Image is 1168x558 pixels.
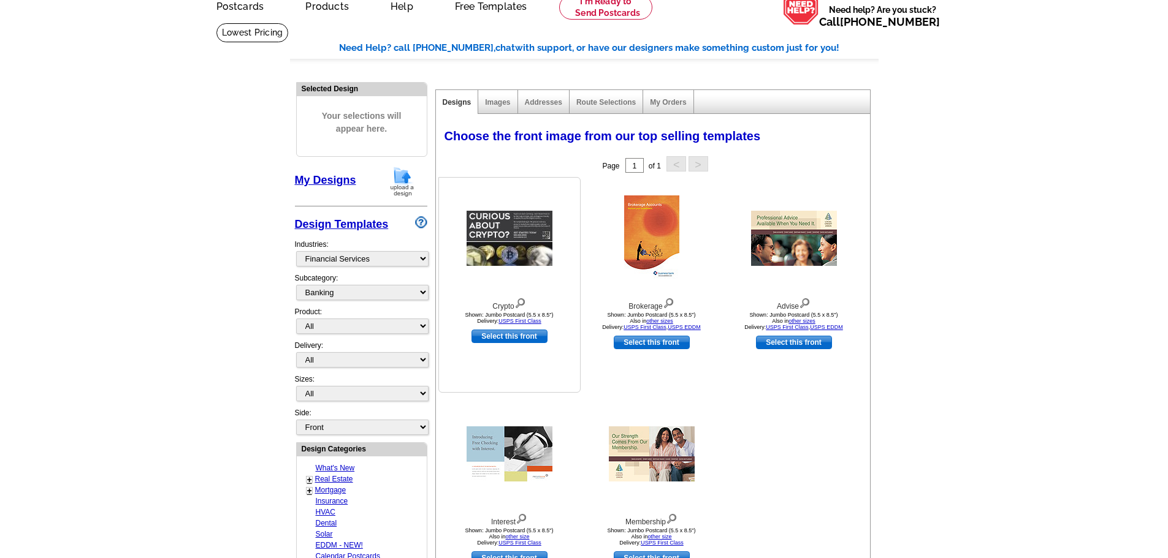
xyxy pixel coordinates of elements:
img: upload-design [386,166,418,197]
img: view design details [514,295,526,309]
div: Crypto [442,295,577,312]
a: HVAC [316,508,335,516]
img: Membership [609,426,695,481]
img: Brokerage [624,195,679,281]
div: Delivery: [295,340,427,374]
div: Industries: [295,233,427,273]
a: USPS First Class [766,324,809,330]
a: Addresses [525,98,562,107]
a: Solar [316,530,333,538]
div: Brokerage [584,295,719,312]
a: Real Estate [315,475,353,483]
div: Design Categories [297,443,427,454]
span: Choose the front image from our top selling templates [445,129,761,143]
a: Mortgage [315,486,346,494]
div: Shown: Jumbo Postcard (5.5 x 8.5") Delivery: [442,312,577,324]
button: < [666,156,686,172]
a: use this design [614,336,690,349]
span: Need help? Are you stuck? [819,4,946,28]
a: + [307,486,312,496]
span: of 1 [649,162,661,170]
a: other size [505,533,529,540]
span: chat [495,42,515,53]
a: USPS First Class [641,540,684,546]
div: Shown: Jumbo Postcard (5.5 x 8.5") Delivery: [584,527,719,546]
iframe: LiveChat chat widget [923,273,1168,558]
a: use this design [471,330,548,343]
span: Call [819,15,940,28]
a: + [307,475,312,484]
span: Your selections will appear here. [306,97,418,148]
a: Route Selections [576,98,636,107]
span: Also in [772,318,815,324]
a: other size [647,533,671,540]
img: view design details [516,511,527,524]
span: Also in [631,533,671,540]
img: view design details [666,511,678,524]
img: Crypto [467,211,552,266]
span: Page [602,162,619,170]
div: Product: [295,306,427,340]
img: Interest [467,426,552,481]
div: Membership [584,511,719,527]
a: USPS First Class [498,540,541,546]
img: view design details [799,295,811,309]
a: [PHONE_NUMBER] [840,15,940,28]
a: Designs [443,98,471,107]
div: Selected Design [297,83,427,94]
a: My Orders [650,98,686,107]
div: Subcategory: [295,273,427,306]
div: Sizes: [295,374,427,407]
a: Insurance [316,497,348,505]
span: Also in [630,318,673,324]
div: Advise [727,295,861,312]
div: Need Help? call [PHONE_NUMBER], with support, or have our designers make something custom just fo... [339,41,879,55]
a: My Designs [295,174,356,186]
div: Shown: Jumbo Postcard (5.5 x 8.5") Delivery: , [584,312,719,330]
div: Shown: Jumbo Postcard (5.5 x 8.5") Delivery: [442,527,577,546]
a: other sizes [788,318,815,324]
a: other sizes [646,318,673,324]
img: design-wizard-help-icon.png [415,216,427,228]
a: What's New [316,464,355,472]
div: Side: [295,407,427,436]
button: > [689,156,708,172]
a: USPS EDDM [810,324,843,330]
a: Design Templates [295,218,389,230]
a: EDDM - NEW! [316,541,363,549]
img: view design details [663,295,674,309]
a: USPS First Class [624,324,666,330]
a: Images [485,98,510,107]
img: Advise [751,211,837,266]
a: Dental [316,519,337,527]
a: USPS First Class [498,318,541,324]
div: Shown: Jumbo Postcard (5.5 x 8.5") Delivery: , [727,312,861,330]
div: Interest [442,511,577,527]
a: use this design [756,336,832,349]
span: Also in [489,533,529,540]
a: USPS EDDM [668,324,701,330]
